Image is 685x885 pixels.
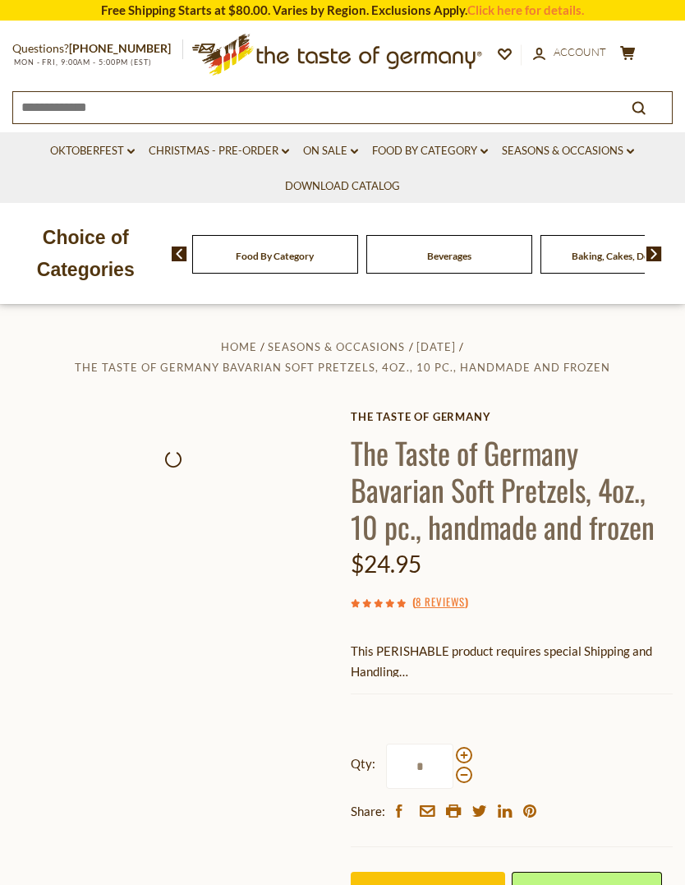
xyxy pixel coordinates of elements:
[149,142,289,160] a: Christmas - PRE-ORDER
[427,250,471,262] a: Beverages
[533,44,606,62] a: Account
[69,41,171,55] a: [PHONE_NUMBER]
[236,250,314,262] a: Food By Category
[502,142,634,160] a: Seasons & Occasions
[386,744,453,789] input: Qty:
[12,58,152,67] span: MON - FRI, 9:00AM - 5:00PM (EST)
[50,142,135,160] a: Oktoberfest
[416,340,456,353] a: [DATE]
[351,754,375,774] strong: Qty:
[572,250,674,262] a: Baking, Cakes, Desserts
[351,410,673,423] a: The Taste of Germany
[372,142,488,160] a: Food By Category
[351,641,673,682] p: This PERISHABLE product requires special Shipping and Handling
[554,45,606,58] span: Account
[646,247,662,261] img: next arrow
[303,142,358,160] a: On Sale
[351,434,673,545] h1: The Taste of Germany Bavarian Soft Pretzels, 4oz., 10 pc., handmade and frozen
[351,550,421,578] span: $24.95
[12,39,183,59] p: Questions?
[285,177,400,196] a: Download Catalog
[75,361,609,374] a: The Taste of Germany Bavarian Soft Pretzels, 4oz., 10 pc., handmade and frozen
[172,247,187,261] img: previous arrow
[416,593,465,611] a: 8 Reviews
[351,801,385,822] span: Share:
[467,2,584,17] a: Click here for details.
[412,593,468,610] span: ( )
[221,340,257,353] a: Home
[268,340,405,353] a: Seasons & Occasions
